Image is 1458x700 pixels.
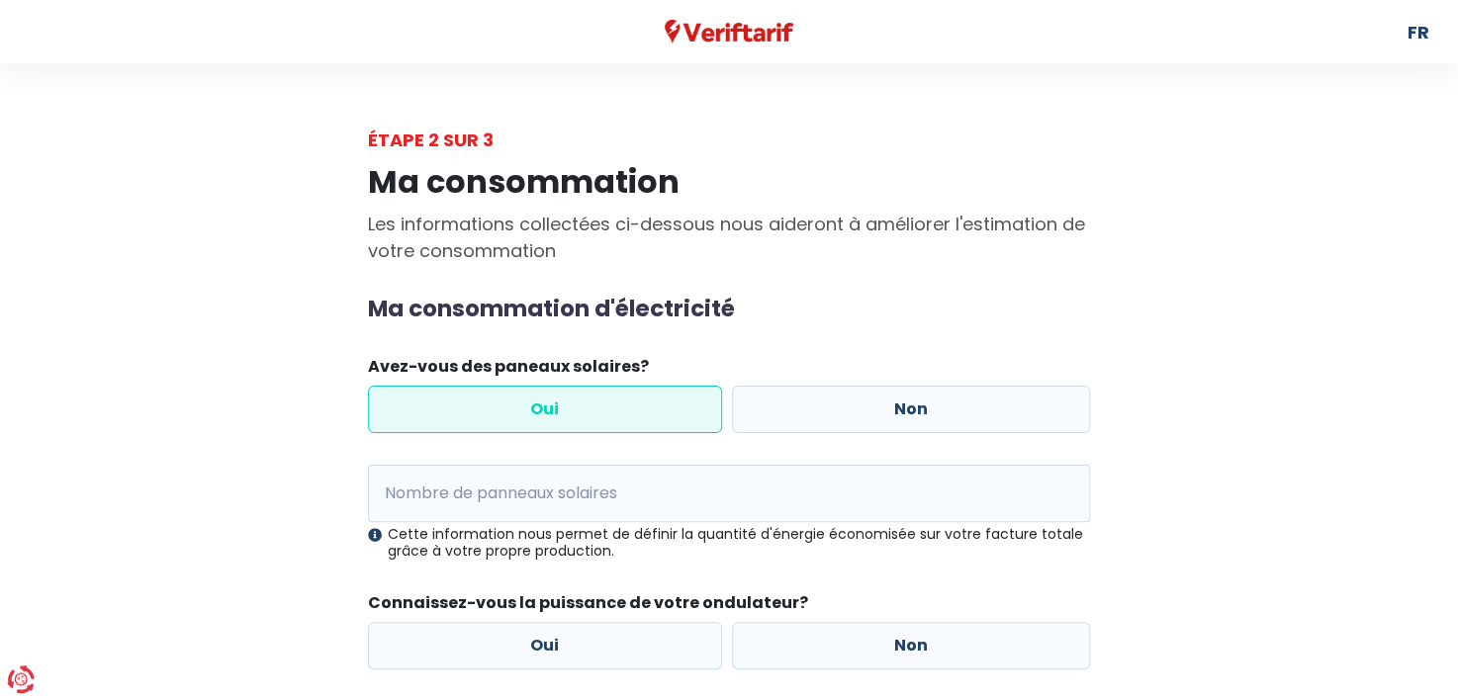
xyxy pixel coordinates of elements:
p: Les informations collectées ci-dessous nous aideront à améliorer l'estimation de votre consommation [368,211,1090,264]
h1: Ma consommation [368,163,1090,201]
legend: Avez-vous des paneaux solaires? [368,355,1090,386]
img: Veriftarif logo [665,20,794,44]
div: Étape 2 sur 3 [368,127,1090,153]
label: Oui [368,386,722,433]
label: Non [732,386,1091,433]
label: Oui [368,622,722,669]
label: Non [732,622,1091,669]
h2: Ma consommation d'électricité [368,296,1090,323]
legend: Connaissez-vous la puissance de votre ondulateur? [368,591,1090,622]
div: Cette information nous permet de définir la quantité d'énergie économisée sur votre facture total... [368,526,1090,560]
